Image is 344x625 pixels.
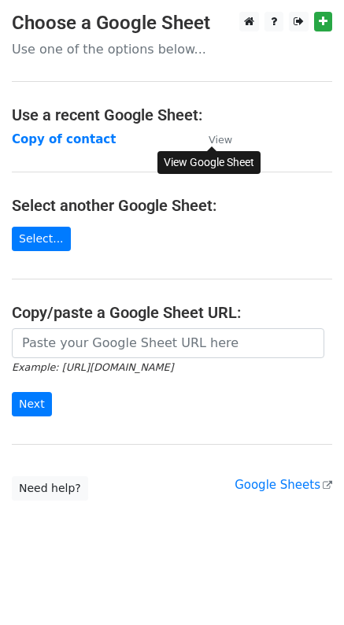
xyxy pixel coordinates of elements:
a: Select... [12,227,71,251]
h3: Choose a Google Sheet [12,12,332,35]
small: View [209,134,232,146]
input: Paste your Google Sheet URL here [12,328,324,358]
h4: Use a recent Google Sheet: [12,105,332,124]
h4: Select another Google Sheet: [12,196,332,215]
div: View Google Sheet [157,151,261,174]
a: View [193,132,232,146]
a: Copy of contact [12,132,116,146]
p: Use one of the options below... [12,41,332,57]
small: Example: [URL][DOMAIN_NAME] [12,361,173,373]
input: Next [12,392,52,416]
a: Google Sheets [235,478,332,492]
a: Need help? [12,476,88,501]
h4: Copy/paste a Google Sheet URL: [12,303,332,322]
